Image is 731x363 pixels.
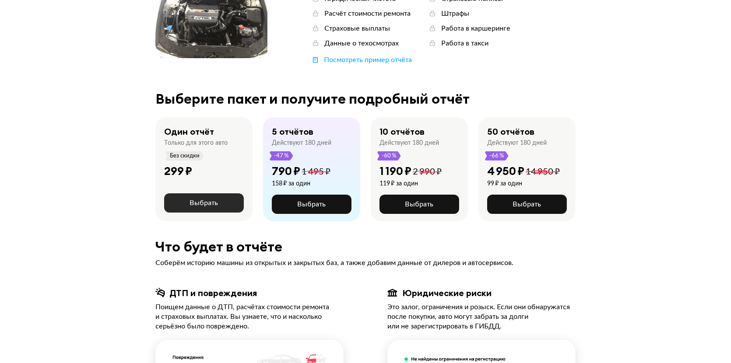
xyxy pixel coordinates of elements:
div: 4 950 ₽ [487,164,524,178]
button: Выбрать [272,195,351,214]
div: ДТП и повреждения [169,287,257,299]
div: 99 ₽ за один [487,180,560,188]
div: Выберите пакет и получите подробный отчёт [155,91,576,107]
span: Выбрать [513,201,541,208]
div: 299 ₽ [164,164,192,178]
button: Выбрать [487,195,567,214]
span: Выбрать [405,201,434,208]
div: Действуют 180 дней [272,139,331,147]
div: 158 ₽ за один [272,180,330,188]
div: Действуют 180 дней [487,139,547,147]
div: Юридические риски [402,287,492,299]
div: Страховые выплаты [324,24,390,33]
div: Работа в такси [441,38,489,48]
span: 14 950 ₽ [526,168,560,176]
button: Выбрать [380,195,459,214]
div: 119 ₽ за один [380,180,442,188]
span: 2 990 ₽ [413,168,442,176]
span: Выбрать [190,199,218,206]
div: Посмотреть пример отчёта [324,55,412,65]
span: -47 % [274,151,289,161]
div: Действуют 180 дней [380,139,439,147]
div: Соберём историю машины из открытых и закрытых баз, а также добавим данные от дилеров и автосервисов. [155,258,576,268]
div: 790 ₽ [272,164,300,178]
div: Работа в каршеринге [441,24,510,33]
button: Выбрать [164,193,244,213]
div: Один отчёт [164,126,214,137]
div: Что будет в отчёте [155,239,576,255]
div: Штрафы [441,9,469,18]
span: 1 495 ₽ [302,168,330,176]
span: Выбрать [298,201,326,208]
span: -60 % [381,151,397,161]
a: Посмотреть пример отчёта [311,55,412,65]
div: Расчёт стоимости ремонта [324,9,411,18]
div: Данные о техосмотрах [324,38,399,48]
div: Поищем данные о ДТП, расчётах стоимости ремонта и страховых выплатах. Вы узнаете, что и насколько... [155,302,344,331]
div: 10 отчётов [380,126,425,137]
span: -66 % [489,151,505,161]
div: Это залог, ограничения и розыск. Если они обнаружатся после покупки, авто могут забрать за долги ... [387,302,576,331]
div: 1 190 ₽ [380,164,411,178]
div: 5 отчётов [272,126,313,137]
div: 50 отчётов [487,126,534,137]
div: Только для этого авто [164,139,228,147]
span: Без скидки [169,151,200,161]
